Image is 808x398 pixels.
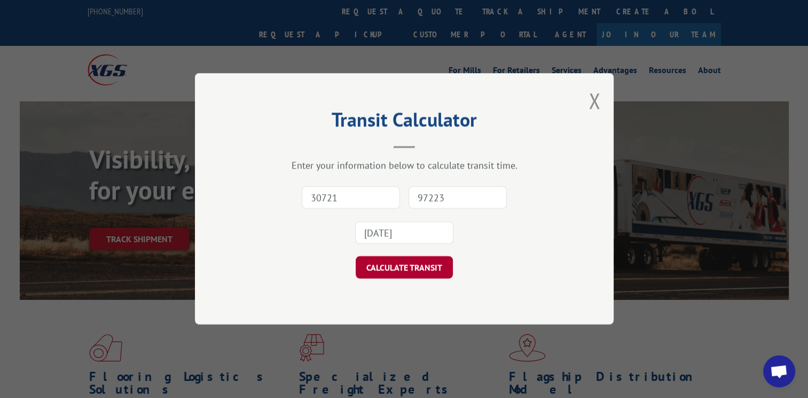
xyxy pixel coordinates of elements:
input: Origin Zip [302,187,400,209]
h2: Transit Calculator [248,112,560,132]
div: Enter your information below to calculate transit time. [248,160,560,172]
input: Tender Date [355,222,453,244]
button: CALCULATE TRANSIT [356,257,453,279]
button: Close modal [589,86,600,115]
input: Dest. Zip [409,187,507,209]
div: Open chat [763,355,795,387]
